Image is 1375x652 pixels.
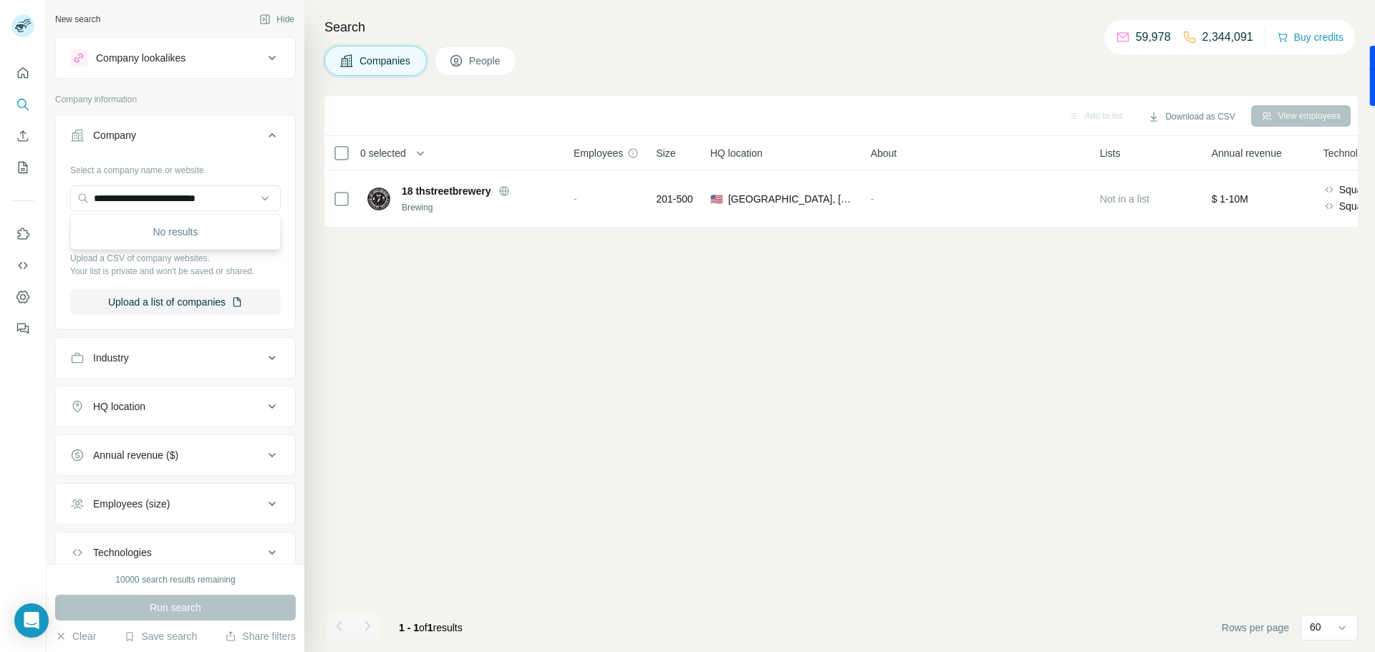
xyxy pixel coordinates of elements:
span: - [574,193,577,205]
p: Your list is private and won't be saved or shared. [70,265,281,278]
p: Upload a CSV of company websites. [70,252,281,265]
button: My lists [11,155,34,180]
span: Annual revenue [1212,146,1282,160]
span: Companies [360,54,412,68]
span: Employees [574,146,623,160]
div: Employees (size) [93,497,170,511]
div: No results [74,218,277,246]
button: Company lookalikes [56,41,295,75]
button: Clear [55,629,96,643]
button: Hide [249,9,304,30]
button: Industry [56,341,295,375]
p: 60 [1310,620,1321,634]
button: Download as CSV [1138,106,1245,127]
div: Brewing [402,201,556,214]
p: 59,978 [1136,29,1171,46]
span: Size [656,146,675,160]
button: Search [11,92,34,117]
span: Lists [1100,146,1121,160]
p: Company information [55,93,296,106]
div: Company [93,128,136,142]
button: Use Surfe on LinkedIn [11,221,34,247]
button: HQ location [56,389,295,424]
button: Feedback [11,316,34,341]
button: Dashboard [11,284,34,310]
div: New search [55,13,100,26]
button: Share filters [225,629,296,643]
button: Enrich CSV [11,123,34,149]
button: Annual revenue ($) [56,438,295,472]
span: 1 [428,622,433,633]
button: Company [56,118,295,158]
span: 201-500 [656,192,693,206]
p: 2,344,091 [1202,29,1253,46]
button: Use Surfe API [11,253,34,278]
span: 🇺🇸 [710,192,723,206]
img: Logo of 18 thstreetbrewery [367,188,390,210]
div: Industry [93,351,129,365]
div: Select a company name or website [70,158,281,177]
div: Company lookalikes [96,51,185,65]
button: Quick start [11,60,34,86]
span: Rows per page [1222,621,1289,635]
button: Technologies [56,535,295,570]
h4: Search [324,17,1358,37]
span: People [469,54,502,68]
div: Annual revenue ($) [93,448,178,462]
span: $ 1-10M [1212,193,1248,205]
div: Open Intercom Messenger [14,603,49,638]
div: HQ location [93,399,145,414]
span: 1 - 1 [399,622,419,633]
span: About [871,146,897,160]
span: 18 thstreetbrewery [402,184,491,198]
span: Not in a list [1100,193,1149,205]
span: - [871,193,874,205]
button: Upload a list of companies [70,289,281,315]
div: 10000 search results remaining [115,573,235,586]
button: Save search [124,629,197,643]
span: [GEOGRAPHIC_DATA], [PERSON_NAME] [728,192,854,206]
span: 0 selected [360,146,406,160]
span: HQ location [710,146,763,160]
button: Buy credits [1277,27,1343,47]
button: Employees (size) [56,487,295,521]
span: of [419,622,428,633]
div: Technologies [93,545,152,560]
span: results [399,622,463,633]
